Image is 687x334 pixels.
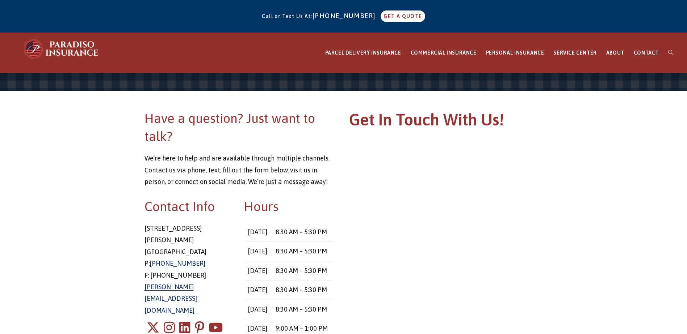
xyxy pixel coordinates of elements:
a: PERSONAL INSURANCE [481,33,549,73]
span: SERVICE CENTER [553,50,596,56]
a: SERVICE CENTER [549,33,601,73]
span: CONTACT [634,50,659,56]
a: [PERSON_NAME][EMAIL_ADDRESS][DOMAIN_NAME] [144,283,197,314]
td: [DATE] [244,261,272,280]
a: [PHONE_NUMBER] [150,260,205,267]
h2: Hours [244,197,333,215]
td: [DATE] [244,281,272,300]
a: ABOUT [602,33,629,73]
h2: Have a question? Just want to talk? [144,109,334,146]
a: COMMERCIAL INSURANCE [406,33,481,73]
time: 8:30 AM – 5:30 PM [276,228,327,236]
td: [DATE] [244,300,272,319]
img: Paradiso Insurance [22,38,101,60]
p: [STREET_ADDRESS] [PERSON_NAME][GEOGRAPHIC_DATA] P: F: [PHONE_NUMBER] [144,223,234,316]
a: GET A QUOTE [381,10,425,22]
time: 8:30 AM – 5:30 PM [276,267,327,274]
time: 8:30 AM – 5:30 PM [276,286,327,294]
span: COMMERCIAL INSURANCE [411,50,477,56]
span: ABOUT [606,50,624,56]
time: 8:30 AM – 5:30 PM [276,305,327,313]
time: 8:30 AM – 5:30 PM [276,247,327,255]
a: CONTACT [629,33,663,73]
td: [DATE] [244,242,272,261]
span: Call or Text Us At: [262,13,313,19]
td: [DATE] [244,223,272,242]
span: PARCEL DELIVERY INSURANCE [325,50,401,56]
a: [PHONE_NUMBER] [313,12,379,20]
span: PERSONAL INSURANCE [486,50,544,56]
time: 9:00 AM – 1:00 PM [276,325,328,332]
p: We’re here to help and are available through multiple channels. Contact us via phone, text, fill ... [144,153,334,188]
iframe: Contact Form [349,134,538,329]
h2: Contact Info [144,197,234,215]
a: PARCEL DELIVERY INSURANCE [321,33,406,73]
h1: Get In Touch With Us! [349,109,538,134]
